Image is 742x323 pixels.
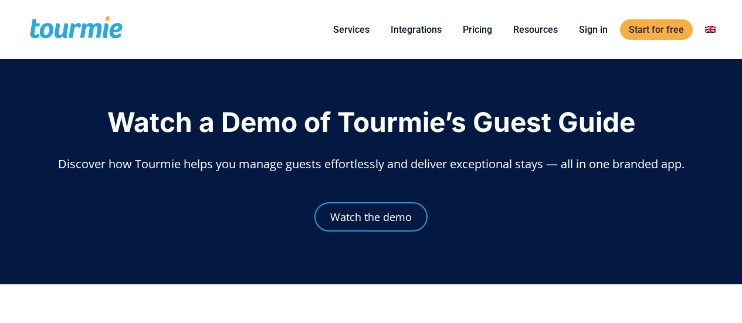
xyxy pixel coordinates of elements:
a: Pricing [454,22,501,37]
a: Resources [504,22,567,37]
a: Watch the demo [314,202,428,232]
a: Sign in [570,22,616,37]
a: Switch to [696,22,724,37]
a: Services [324,22,378,37]
span: Discover how Tourmie helps you manage guests effortlessly and deliver exceptional stays — all in ... [58,156,685,172]
a: Integrations [382,22,450,37]
a: Start for free [620,19,693,40]
span: Watch the demo [330,212,412,222]
span: Watch a Demo of Tourmie’s Guest Guide [107,106,635,138]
